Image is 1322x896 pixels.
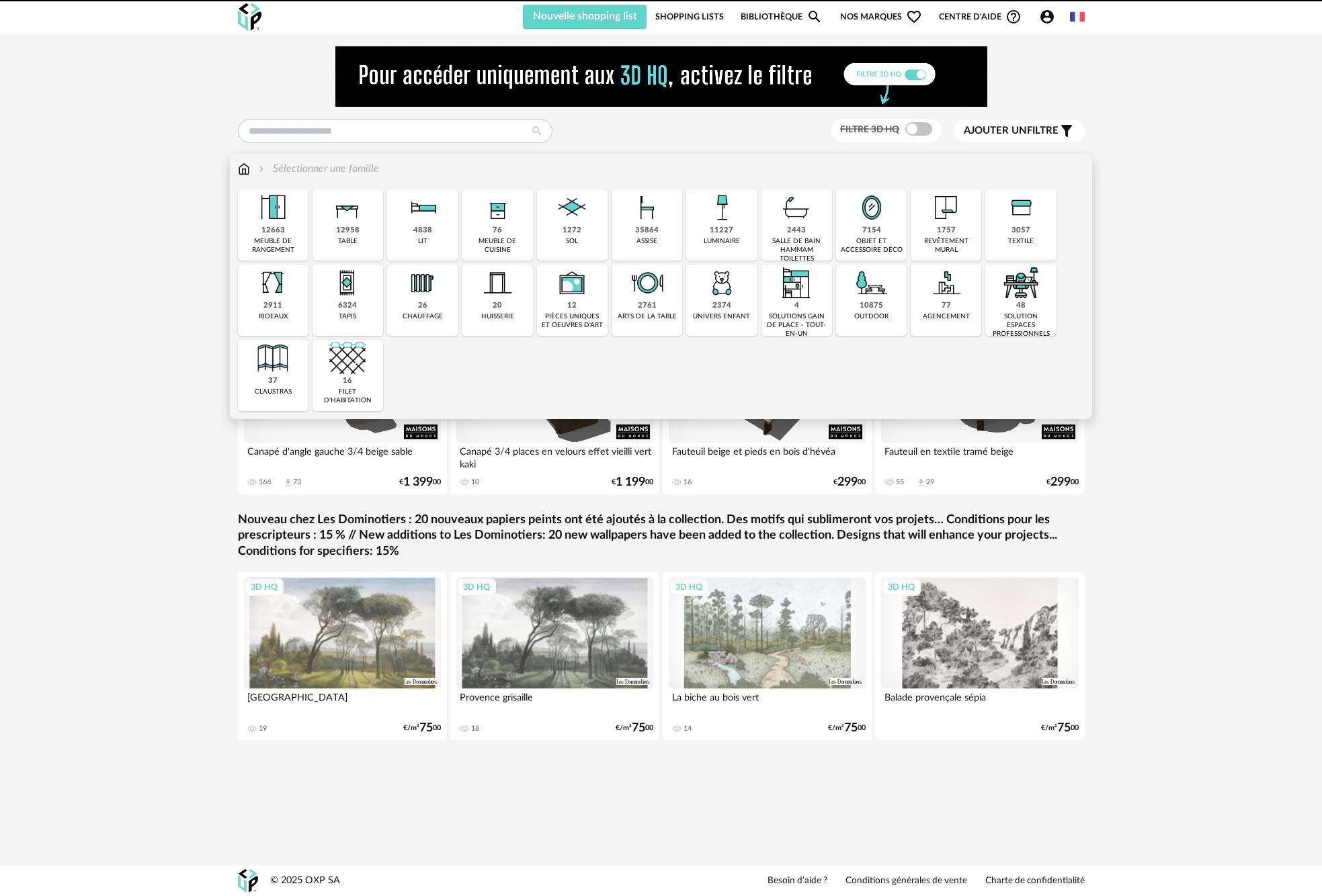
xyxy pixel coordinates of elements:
a: BibliothèqueMagnify icon [741,5,823,29]
div: 10 [471,478,479,487]
div: lit [418,237,427,246]
div: € 00 [833,478,866,487]
span: 1 399 [403,478,433,487]
div: 2761 [638,301,657,311]
div: 26 [418,301,427,311]
img: Huiserie.png [479,265,515,301]
span: Filtre 3D HQ [840,125,899,134]
span: Help Circle Outline icon [1005,9,1022,25]
img: Sol.png [554,189,590,226]
span: Heart Outline icon [906,9,922,25]
div: claustras [255,388,292,396]
div: 7154 [862,226,881,236]
div: textile [1008,237,1034,246]
div: tapis [339,312,356,321]
a: Conditions générales de vente [845,875,967,887]
div: € 00 [612,478,653,487]
div: 3D HQ [457,578,496,596]
span: Account Circle icon [1039,9,1061,25]
div: 12663 [261,226,285,236]
div: 3057 [1011,226,1030,236]
div: © 2025 OXP SA [270,875,340,887]
a: Charte de confidentialité [985,875,1085,887]
div: 35864 [635,226,659,236]
img: Literie.png [405,189,441,226]
div: 12 [567,301,577,311]
div: arts de la table [618,312,677,321]
img: espace-de-travail.png [1003,265,1039,301]
img: Table.png [329,189,366,226]
div: 4 [794,301,799,311]
div: sol [566,237,578,246]
img: Luminaire.png [704,189,740,226]
span: Centre d'aideHelp Circle Outline icon [939,9,1022,25]
span: filtre [964,124,1059,138]
span: Nouvelle shopping list [533,11,637,21]
span: Magnify icon [807,9,823,25]
a: Shopping Lists [655,5,724,29]
img: UniqueOeuvre.png [554,265,590,301]
div: rideaux [259,312,288,321]
div: 19 [259,724,267,733]
span: Ajouter un [964,126,1027,136]
a: 3D HQ Balade provençale sépia €/m²7500 [875,572,1085,740]
div: 3D HQ [245,578,284,596]
div: univers enfant [693,312,750,321]
span: 75 [419,723,433,733]
img: Papier%20peint.png [928,189,964,226]
div: meuble de cuisine [466,237,528,255]
div: 6324 [338,301,357,311]
span: 299 [1050,478,1071,487]
div: solutions gain de place - tout-en-un [766,312,828,339]
img: Agencement.png [928,265,964,301]
img: Textile.png [1003,189,1039,226]
img: Meuble%20de%20rangement.png [255,189,291,226]
div: 166 [259,478,271,487]
img: fr [1070,9,1085,24]
div: 2443 [787,226,806,236]
span: 75 [632,723,645,733]
a: 3D HQ [GEOGRAPHIC_DATA] 19 €/m²7500 [238,572,448,740]
div: 3D HQ [669,578,708,596]
img: filet.png [329,340,366,376]
div: 2374 [712,301,731,311]
div: 2911 [263,301,282,311]
img: ToutEnUn.png [778,265,815,301]
img: Assise.png [629,189,665,226]
span: Account Circle icon [1039,9,1055,25]
a: Nouveau chez Les Dominotiers : 20 nouveaux papiers peints ont été ajoutés à la collection. Des mo... [238,512,1085,559]
img: NEW%20NEW%20HQ%20NEW_V1.gif [335,46,987,107]
div: 4838 [413,226,432,236]
div: 73 [293,478,301,487]
div: Fauteuil en textile tramé beige [881,443,1079,469]
img: Rideaux.png [255,265,291,301]
div: 48 [1016,301,1026,311]
img: Tapis.png [329,265,366,301]
div: 16 [684,478,692,487]
div: 55 [896,478,904,487]
span: 1 199 [616,478,645,487]
img: Radiateur.png [405,265,441,301]
div: Fauteuil beige et pieds en bois d'hévéa [669,443,866,469]
div: luminaire [704,237,740,246]
a: Besoin d'aide ? [768,875,827,887]
div: 12958 [336,226,360,236]
img: svg+xml;base64,PHN2ZyB3aWR0aD0iMTYiIGhlaWdodD0iMTYiIHZpZXdCb3g9IjAgMCAxNiAxNiIgZmlsbD0ibm9uZSIgeG... [256,161,267,177]
div: table [338,237,358,246]
div: Canapé d'angle gauche 3/4 beige sable [244,443,442,469]
img: ArtTable.png [629,265,665,301]
span: Download icon [283,478,293,488]
div: 37 [268,376,278,386]
button: Ajouter unfiltre Filter icon [954,120,1085,142]
button: Nouvelle shopping list [523,5,647,29]
div: meuble de rangement [242,237,304,255]
div: 3D HQ [882,578,921,596]
img: UniversEnfant.png [704,265,740,301]
div: revêtement mural [915,237,977,255]
span: 75 [1057,723,1071,733]
img: Miroir.png [854,189,890,226]
div: 77 [942,301,951,311]
img: OXP [238,869,258,893]
span: 299 [837,478,858,487]
div: €/m² 00 [1041,723,1079,733]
